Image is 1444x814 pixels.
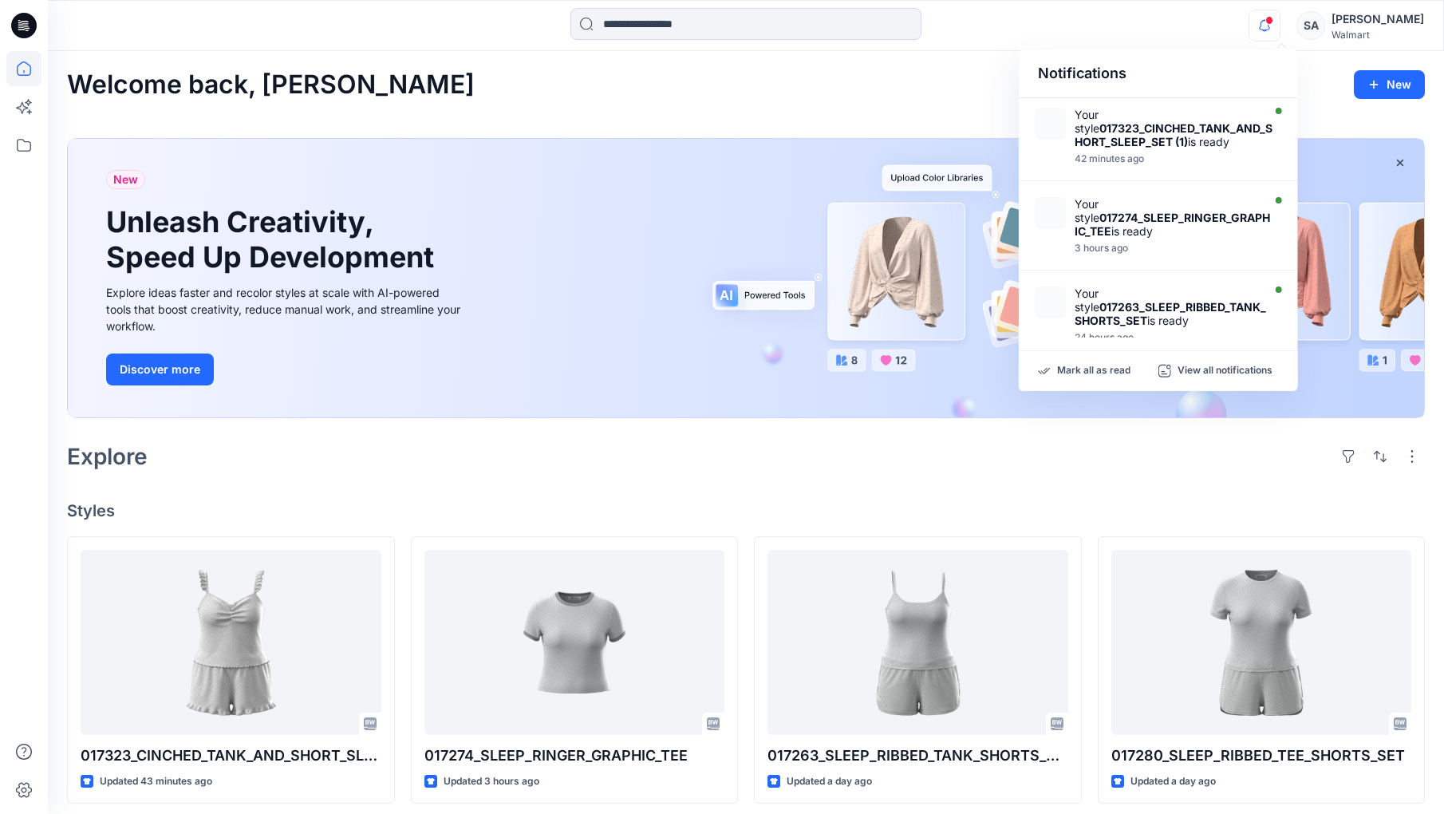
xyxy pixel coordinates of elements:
[1035,108,1067,140] img: 017323_CINCHED_TANK_AND_SHORT_SLEEP_SET (1)
[1075,332,1272,343] div: Wednesday, September 24, 2025 23:42
[767,550,1068,735] a: 017263_SLEEP_RIBBED_TANK_SHORTS_SET
[444,773,539,790] p: Updated 3 hours ago
[1075,121,1272,148] strong: 017323_CINCHED_TANK_AND_SHORT_SLEEP_SET (1)
[1075,197,1272,238] div: Your style is ready
[1111,550,1412,735] a: 017280_SLEEP_RIBBED_TEE_SHORTS_SET
[1178,364,1272,378] p: View all notifications
[1075,300,1266,327] strong: 017263_SLEEP_RIBBED_TANK_SHORTS_SET
[1075,286,1272,327] div: Your style is ready
[1354,70,1425,99] button: New
[113,170,138,189] span: New
[1075,153,1272,164] div: Thursday, September 25, 2025 23:02
[424,745,725,767] p: 017274_SLEEP_RINGER_GRAPHIC_TEE
[106,205,441,274] h1: Unleash Creativity, Speed Up Development
[1332,10,1424,29] div: [PERSON_NAME]
[1296,11,1325,40] div: SA
[106,354,214,385] button: Discover more
[1057,364,1130,378] p: Mark all as read
[81,745,381,767] p: 017323_CINCHED_TANK_AND_SHORT_SLEEP_SET (1)
[67,444,148,469] h2: Explore
[106,354,465,385] a: Discover more
[787,773,872,790] p: Updated a day ago
[1130,773,1216,790] p: Updated a day ago
[424,550,725,735] a: 017274_SLEEP_RINGER_GRAPHIC_TEE
[1075,243,1272,254] div: Thursday, September 25, 2025 20:25
[106,284,465,334] div: Explore ideas faster and recolor styles at scale with AI-powered tools that boost creativity, red...
[1035,197,1067,229] img: 017274_SLEEP_RINGER_GRAPHIC_TEE
[1075,108,1272,148] div: Your style is ready
[1019,49,1298,98] div: Notifications
[1075,211,1270,238] strong: 017274_SLEEP_RINGER_GRAPHIC_TEE
[67,70,475,100] h2: Welcome back, [PERSON_NAME]
[100,773,212,790] p: Updated 43 minutes ago
[1035,286,1067,318] img: 017263_SLEEP_RIBBED_TANK_SHORTS_SET
[767,745,1068,767] p: 017263_SLEEP_RIBBED_TANK_SHORTS_SET
[1111,745,1412,767] p: 017280_SLEEP_RIBBED_TEE_SHORTS_SET
[81,550,381,735] a: 017323_CINCHED_TANK_AND_SHORT_SLEEP_SET (1)
[1332,29,1424,41] div: Walmart
[67,501,1425,520] h4: Styles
